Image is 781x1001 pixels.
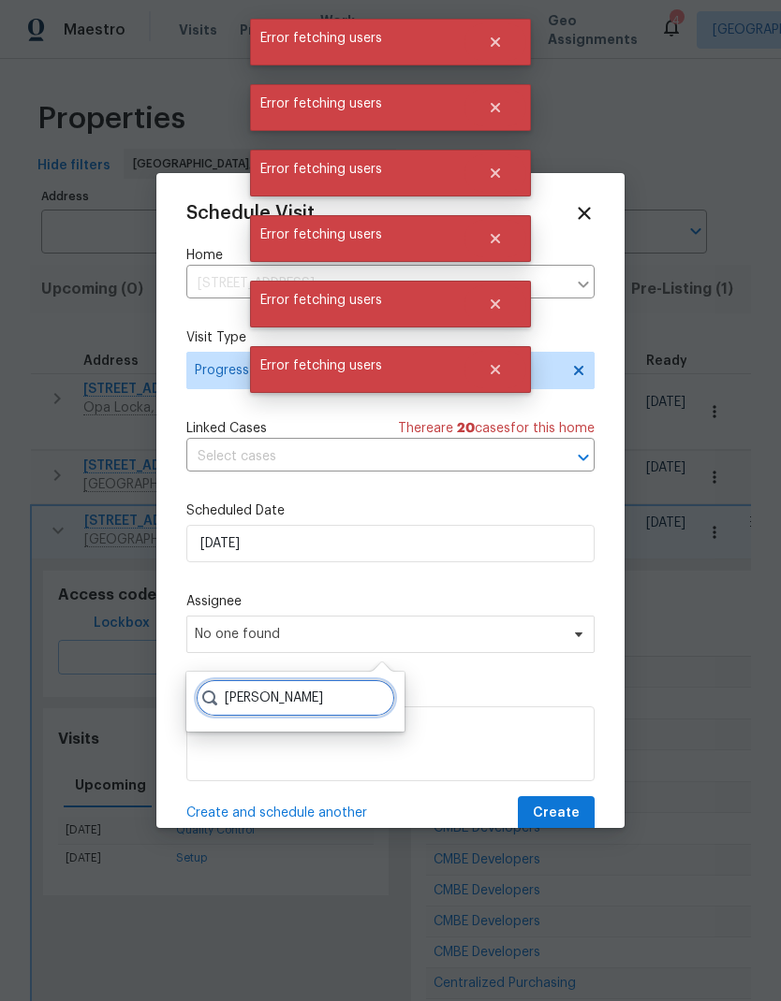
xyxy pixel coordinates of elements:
[186,328,595,347] label: Visit Type
[464,285,526,323] button: Close
[250,19,464,58] span: Error fetching users
[464,351,526,388] button: Close
[195,361,559,380] span: Progress
[457,422,475,435] span: 20
[464,23,526,61] button: Close
[570,444,597,471] button: Open
[574,203,595,224] span: Close
[186,246,595,265] label: Home
[186,592,595,611] label: Assignee
[464,154,526,192] button: Close
[398,419,595,438] span: There are case s for this home
[464,220,526,257] button: Close
[186,501,595,520] label: Scheduled Date
[518,796,595,831] button: Create
[186,525,595,562] input: M/D/YYYY
[533,802,580,825] span: Create
[464,89,526,126] button: Close
[195,627,562,642] span: No one found
[186,804,367,822] span: Create and schedule another
[186,442,542,471] input: Select cases
[250,215,464,254] span: Error fetching users
[186,204,315,223] span: Schedule Visit
[250,281,464,320] span: Error fetching users
[250,346,464,385] span: Error fetching users
[186,419,267,438] span: Linked Cases
[250,150,464,189] span: Error fetching users
[186,269,567,298] input: Enter in an address
[250,84,464,123] span: Error fetching users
